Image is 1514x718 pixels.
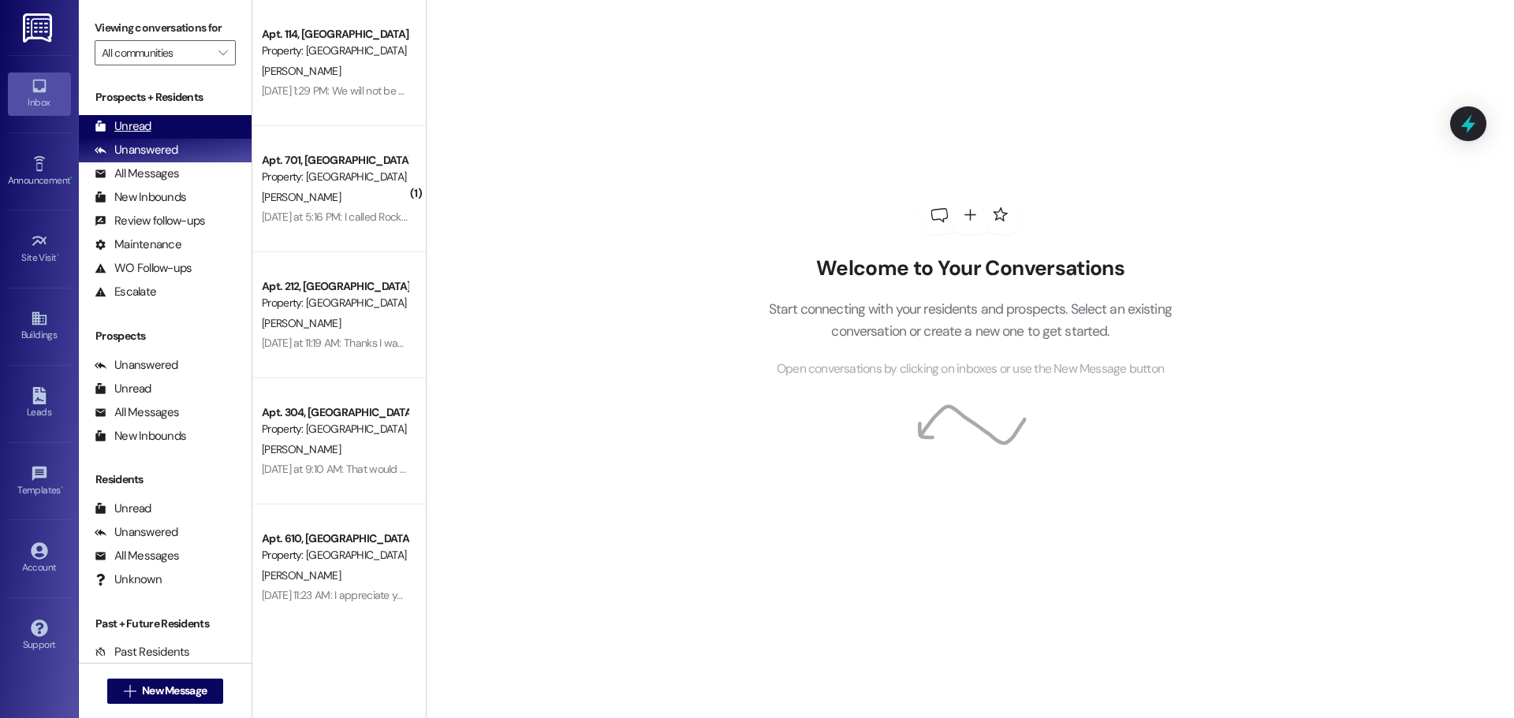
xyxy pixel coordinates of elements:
[95,189,186,206] div: New Inbounds
[262,568,341,582] span: [PERSON_NAME]
[70,173,73,184] span: •
[8,228,71,270] a: Site Visit •
[95,548,179,564] div: All Messages
[95,166,179,182] div: All Messages
[262,421,408,437] div: Property: [GEOGRAPHIC_DATA]
[8,538,71,580] a: Account
[262,278,408,295] div: Apt. 212, [GEOGRAPHIC_DATA]
[262,295,408,311] div: Property: [GEOGRAPHIC_DATA]
[218,47,227,59] i: 
[95,571,162,588] div: Unknown
[79,89,252,106] div: Prospects + Residents
[142,683,207,699] span: New Message
[95,236,181,253] div: Maintenance
[95,142,178,158] div: Unanswered
[262,588,496,602] div: [DATE] 11:23 AM: I appreciate your efforts, thank you!
[8,305,71,348] a: Buildings
[95,524,178,541] div: Unanswered
[95,428,186,445] div: New Inbounds
[262,152,408,169] div: Apt. 701, [GEOGRAPHIC_DATA]
[744,298,1195,343] p: Start connecting with your residents and prospects. Select an existing conversation or create a n...
[61,482,63,493] span: •
[95,500,151,517] div: Unread
[262,43,408,59] div: Property: [GEOGRAPHIC_DATA]
[262,530,408,547] div: Apt. 610, [GEOGRAPHIC_DATA]
[95,213,205,229] div: Review follow-ups
[777,359,1164,379] span: Open conversations by clicking on inboxes or use the New Message button
[262,169,408,185] div: Property: [GEOGRAPHIC_DATA]
[79,616,252,632] div: Past + Future Residents
[124,685,136,698] i: 
[262,316,341,330] span: [PERSON_NAME]
[8,615,71,657] a: Support
[95,260,192,277] div: WO Follow-ups
[262,462,886,476] div: [DATE] at 9:10 AM: That would be awesome if you could check and let me know what the correct amou...
[262,404,408,421] div: Apt. 304, [GEOGRAPHIC_DATA]
[107,679,224,704] button: New Message
[262,336,631,350] div: [DATE] at 11:19 AM: Thanks I was just waiting to pay until that charge was removed
[23,13,55,43] img: ResiDesk Logo
[95,644,190,660] div: Past Residents
[8,460,71,503] a: Templates •
[95,357,178,374] div: Unanswered
[8,73,71,115] a: Inbox
[102,40,211,65] input: All communities
[95,118,151,135] div: Unread
[262,190,341,204] span: [PERSON_NAME]
[79,471,252,488] div: Residents
[8,382,71,425] a: Leads
[262,547,408,564] div: Property: [GEOGRAPHIC_DATA]
[262,26,408,43] div: Apt. 114, [GEOGRAPHIC_DATA]
[95,381,151,397] div: Unread
[79,328,252,344] div: Prospects
[262,84,485,98] div: [DATE] 1:29 PM: We will not be renewing our lease
[95,284,156,300] div: Escalate
[57,250,59,261] span: •
[95,404,179,421] div: All Messages
[744,256,1195,281] h2: Welcome to Your Conversations
[262,64,341,78] span: [PERSON_NAME]
[262,442,341,456] span: [PERSON_NAME]
[95,16,236,40] label: Viewing conversations for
